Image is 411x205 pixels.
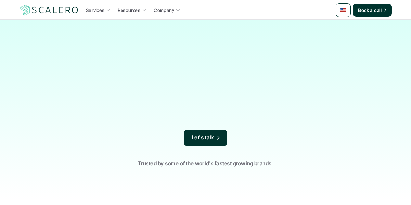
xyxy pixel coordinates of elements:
[192,134,214,142] p: Let's talk
[184,130,228,146] a: Let's talk
[358,7,382,14] p: Book a call
[118,7,140,14] p: Resources
[353,4,392,17] a: Book a call
[92,42,319,89] h1: The premier lifecycle marketing studio✨
[19,4,79,16] img: Scalero company logotype
[154,7,174,14] p: Company
[340,7,346,13] img: 🇺🇸
[86,7,104,14] p: Services
[100,92,311,130] p: From strategy to execution, we bring deep expertise in top lifecycle marketing platforms—[DOMAIN_...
